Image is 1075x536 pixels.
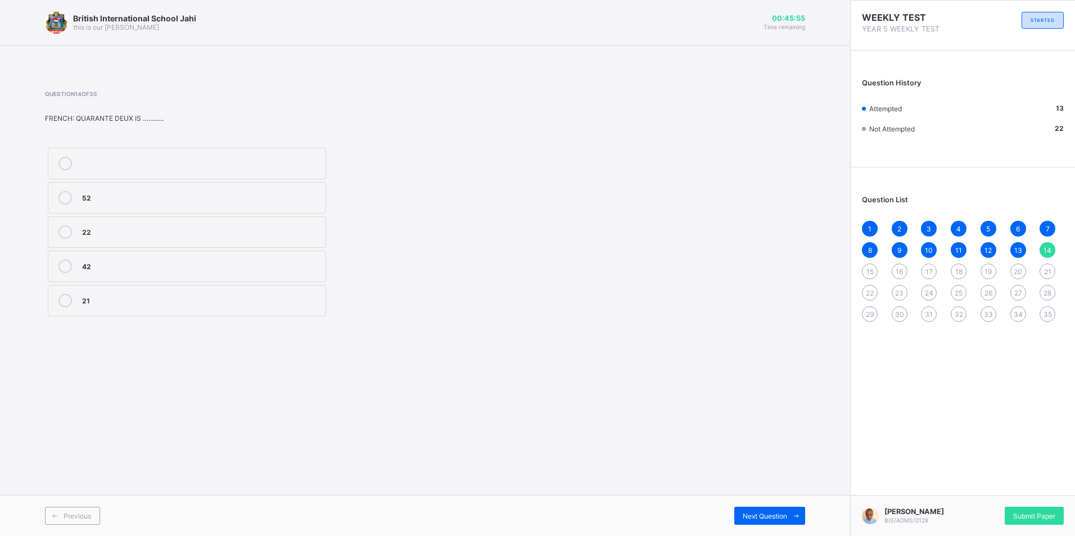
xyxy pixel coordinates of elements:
[868,246,872,255] span: 8
[64,512,91,520] span: Previous
[1056,104,1064,112] b: 13
[82,260,320,271] div: 42
[955,310,963,319] span: 32
[82,191,320,202] div: 52
[884,517,928,524] span: BIS/ADMS/0128
[1044,246,1051,255] span: 14
[73,23,159,31] span: this is our [PERSON_NAME]
[1014,310,1023,319] span: 34
[925,267,933,276] span: 17
[984,267,992,276] span: 19
[955,267,963,276] span: 18
[1014,246,1022,255] span: 13
[927,225,931,233] span: 3
[862,196,908,204] span: Question List
[862,25,963,33] span: YEAR 5 WEEKLY TEST
[1046,225,1050,233] span: 7
[764,14,805,22] span: 00:45:55
[895,310,904,319] span: 30
[1014,289,1022,297] span: 27
[866,289,874,297] span: 22
[862,12,963,23] span: WEEKLY TEST
[884,507,944,516] span: [PERSON_NAME]
[73,13,196,23] span: British International School Jahi
[984,310,993,319] span: 33
[956,225,961,233] span: 4
[866,267,874,276] span: 15
[1044,289,1051,297] span: 28
[984,289,992,297] span: 26
[743,512,787,520] span: Next Question
[866,310,874,319] span: 29
[1016,225,1020,233] span: 6
[1044,310,1052,319] span: 35
[1044,267,1051,276] span: 21
[925,246,933,255] span: 10
[984,246,992,255] span: 12
[896,267,903,276] span: 16
[869,125,915,133] span: Not Attempted
[869,105,902,113] span: Attempted
[82,225,320,237] div: 22
[45,114,518,122] div: FRENCH: QUARANTE DEUX IS ….........
[897,246,901,255] span: 9
[764,24,805,30] span: Time remaining
[1013,512,1055,520] span: Submit Paper
[868,225,871,233] span: 1
[895,289,904,297] span: 23
[955,289,963,297] span: 25
[897,225,901,233] span: 2
[82,294,320,305] div: 21
[925,310,933,319] span: 31
[925,289,933,297] span: 24
[45,90,518,97] span: Question 14 of 35
[862,79,921,87] span: Question History
[955,246,962,255] span: 11
[1055,124,1064,133] b: 22
[986,225,990,233] span: 5
[1014,267,1022,276] span: 20
[1031,17,1055,23] span: STARTED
